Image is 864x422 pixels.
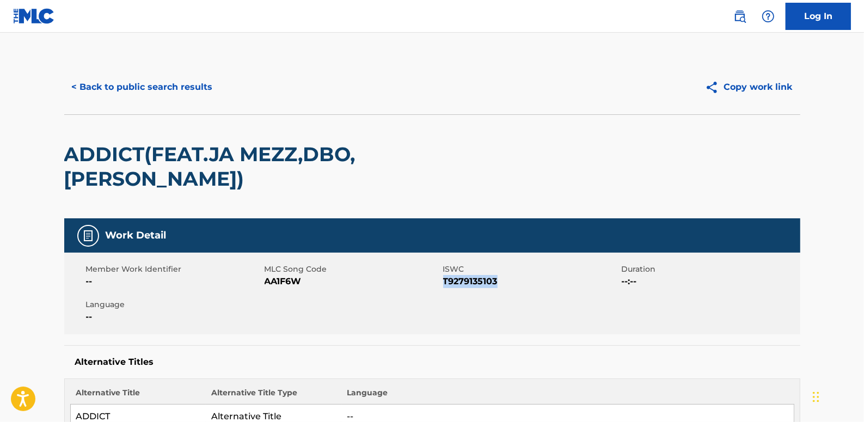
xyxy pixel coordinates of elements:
h5: Alternative Titles [75,357,789,368]
img: Copy work link [705,81,724,94]
span: -- [86,310,262,323]
img: search [733,10,746,23]
th: Language [341,387,794,405]
a: Public Search [729,5,751,27]
span: --:-- [622,275,798,288]
span: ISWC [443,264,619,275]
button: < Back to public search results [64,74,220,101]
span: -- [86,275,262,288]
h5: Work Detail [106,229,167,242]
div: Help [757,5,779,27]
th: Alternative Title [70,387,206,405]
img: help [762,10,775,23]
span: AA1F6W [265,275,440,288]
div: Drag [813,381,819,413]
a: Log In [786,3,851,30]
span: MLC Song Code [265,264,440,275]
th: Alternative Title Type [206,387,341,405]
button: Copy work link [697,74,800,101]
img: MLC Logo [13,8,55,24]
img: Work Detail [82,229,95,242]
span: Member Work Identifier [86,264,262,275]
h2: ADDICT(FEAT.JA MEZZ,DBO,[PERSON_NAME]) [64,142,506,191]
iframe: Chat Widget [810,370,864,422]
span: T9279135103 [443,275,619,288]
span: Duration [622,264,798,275]
span: Language [86,299,262,310]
